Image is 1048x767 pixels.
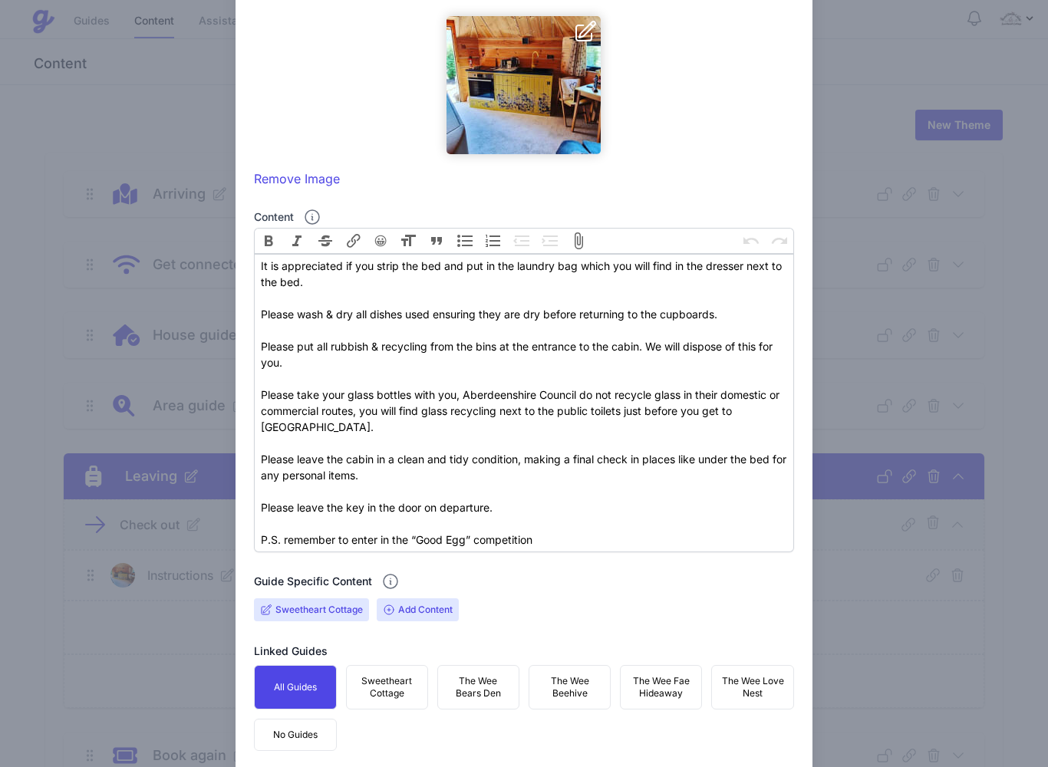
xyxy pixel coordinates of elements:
button: Attach Files [564,228,592,254]
button: The Wee Bears Den [437,665,519,709]
div: Please put all rubbish & recycling from the bins at the entrance to the cabin. We will dispose of... [261,338,788,387]
span: No Guides [273,729,318,741]
span: Add Content [377,598,459,621]
button: No Guides [254,719,336,751]
button: The Wee Love Nest [711,665,793,709]
button: Link [339,228,367,254]
div: It is appreciated if you strip the bed and put in the laundry bag which you will find in the dres... [261,258,788,306]
button: 😀 [367,228,394,254]
h2: Guide Specific Content [254,574,372,589]
button: Numbers [479,228,507,254]
span: All Guides [274,681,317,693]
button: Quote [422,228,450,254]
span: Sweetheart Cottage [356,675,418,700]
span: The Wee Bears Den [447,675,509,700]
button: Increase Level [536,228,564,254]
button: Italic [282,228,311,254]
a: Remove Image [254,171,340,186]
div: Please leave the cabin in a clean and tidy condition, making a final check in places like under t... [261,451,788,499]
button: Sweetheart Cottage [346,665,428,709]
button: Strikethrough [311,228,339,254]
button: The Wee Fae Hideaway [620,665,702,709]
button: Bold [254,228,282,254]
span: The Wee Fae Hideaway [630,675,692,700]
span: The Wee Love Nest [721,675,783,700]
button: Redo [766,228,794,254]
button: Decrease Level [507,228,536,254]
div: Please leave the key in the door on departure. P.S. remember to enter in the “Good Egg” competition [261,499,788,548]
button: Heading [394,228,422,254]
div: Please take your glass bottles with you, Aberdeenshire Council do not recycle glass in their dome... [261,387,788,451]
trix-editor: Content [254,254,793,552]
img: wr91hgliejur0c7dg2z6i665qvwa [447,8,601,162]
input: Sweetheart Cottage [275,604,363,616]
button: Undo [737,228,766,254]
label: Content [254,209,294,225]
button: Bullets [450,228,479,254]
h2: Linked Guides [254,644,328,659]
button: All Guides [254,665,336,709]
div: Please wash & dry all dishes used ensuring they are dry before returning to the cupboards. [261,306,788,338]
button: The Wee Beehive [529,665,611,709]
span: The Wee Beehive [539,675,601,700]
